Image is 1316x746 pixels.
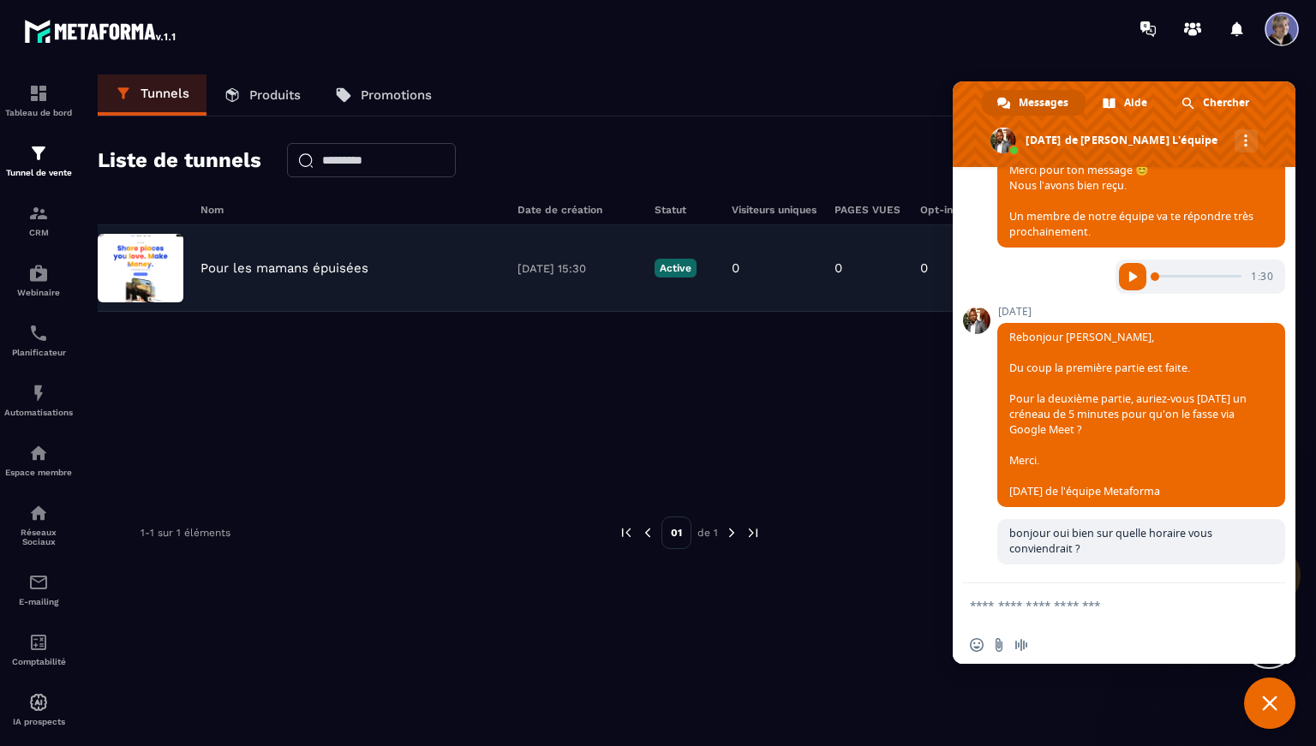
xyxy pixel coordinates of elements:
img: prev [640,525,655,540]
a: Tunnels [98,75,206,116]
img: next [745,525,761,540]
a: emailemailE-mailing [4,559,73,619]
img: accountant [28,632,49,653]
h6: Statut [655,204,715,216]
h6: Date de création [517,204,637,216]
a: automationsautomationsEspace membre [4,430,73,490]
p: Planificateur [4,348,73,357]
p: Espace membre [4,468,73,477]
h6: Visiteurs uniques [732,204,817,216]
img: automations [28,263,49,283]
img: formation [28,143,49,164]
a: Messages [982,90,1086,116]
p: Réseaux Sociaux [4,528,73,546]
p: IA prospects [4,717,73,726]
p: [DATE] 15:30 [517,262,637,275]
img: automations [28,443,49,463]
img: automations [28,692,49,713]
p: Tableau de bord [4,108,73,117]
p: Comptabilité [4,657,73,666]
span: Rebonjour [PERSON_NAME], Du coup la première partie est faite. Pour la deuxième partie, auriez-vo... [1009,330,1247,498]
img: prev [619,525,634,540]
a: automationsautomationsAutomatisations [4,370,73,430]
p: 1-1 sur 1 éléments [141,527,230,539]
a: Fermer le chat [1244,677,1295,729]
a: social-networksocial-networkRéseaux Sociaux [4,490,73,559]
img: scheduler [28,323,49,343]
img: automations [28,383,49,403]
a: accountantaccountantComptabilité [4,619,73,679]
span: Chercher [1203,90,1249,116]
img: email [28,572,49,593]
img: next [724,525,739,540]
span: bonjour oui bien sur quelle horaire vous conviendrait ? [1009,526,1212,556]
p: E-mailing [4,597,73,606]
p: 0 [920,260,928,276]
h6: Nom [200,204,500,216]
a: Aide [1087,90,1164,116]
p: Promotions [361,87,432,103]
img: formation [28,83,49,104]
textarea: Entrez votre message... [970,583,1244,626]
p: Tunnel de vente [4,168,73,177]
p: CRM [4,228,73,237]
a: automationsautomationsWebinaire [4,250,73,310]
span: Aide [1124,90,1147,116]
h2: Liste de tunnels [98,143,261,177]
a: Promotions [318,75,449,116]
span: Messages [1019,90,1068,116]
h6: PAGES VUES [834,204,903,216]
a: schedulerschedulerPlanificateur [4,310,73,370]
p: Active [655,259,697,278]
a: formationformationCRM [4,190,73,250]
img: image [98,234,183,302]
span: Insérer un emoji [970,638,984,652]
p: 0 [834,260,842,276]
p: 01 [661,516,691,549]
span: Message audio [1014,638,1028,652]
span: [DATE] [997,306,1285,318]
a: Produits [206,75,318,116]
p: Produits [249,87,301,103]
span: Envoyer un fichier [992,638,1006,652]
p: Tunnels [141,86,189,101]
p: Pour les mamans épuisées [200,260,368,276]
p: 0 [732,260,739,276]
img: logo [24,15,178,46]
p: de 1 [697,526,718,540]
a: Chercher [1166,90,1266,116]
a: formationformationTableau de bord [4,70,73,130]
span: 1:30 [1251,269,1273,283]
img: formation [28,203,49,224]
p: Webinaire [4,288,73,297]
a: formationformationTunnel de vente [4,130,73,190]
p: Automatisations [4,408,73,417]
img: social-network [28,503,49,523]
h6: Opt-ins [920,204,972,216]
